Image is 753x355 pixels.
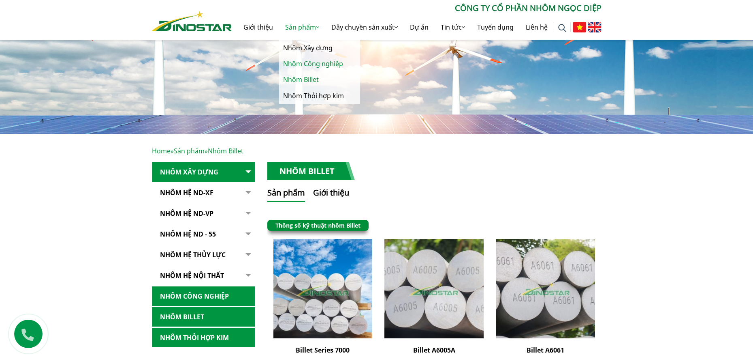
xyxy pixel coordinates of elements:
a: Sản phẩm [279,14,325,40]
img: Billet Series 7000 [273,239,373,338]
a: Nhôm Công nghiệp [279,56,360,72]
img: Billet A6005A [384,239,484,338]
h1: Nhôm Billet [267,162,355,180]
span: » » [152,146,243,155]
a: Dây chuyền sản xuất [325,14,404,40]
a: Tin tức [435,14,471,40]
a: Nhôm Công nghiệp [152,286,255,306]
img: English [588,22,602,32]
a: Nhôm Hệ ND-XF [152,183,255,203]
p: CÔNG TY CỔ PHẦN NHÔM NGỌC DIỆP [232,2,602,14]
a: Nhôm Thỏi hợp kim [279,88,360,104]
a: Sản phẩm [174,146,205,155]
a: Dự án [404,14,435,40]
img: Tiếng Việt [573,22,586,32]
button: Sản phẩm [267,187,305,202]
a: Nhôm Xây dựng [279,40,360,56]
a: Nhôm Billet [152,307,255,327]
button: Giới thiệu [313,187,349,202]
a: Nhôm hệ nội thất [152,266,255,286]
a: Nhôm Thỏi hợp kim [152,328,255,348]
a: Tuyển dụng [471,14,520,40]
img: Nhôm Dinostar [152,11,232,31]
a: Billet A6005A [413,346,455,355]
img: search [558,24,566,32]
a: Giới thiệu [237,14,279,40]
img: Billet A6061 [496,239,595,338]
a: Home [152,146,171,155]
a: Nhôm Xây dựng [152,162,255,182]
a: Nhôm hệ thủy lực [152,245,255,265]
a: Billet Series 7000 [296,346,350,355]
span: Nhôm Billet [208,146,243,155]
a: Nhôm Hệ ND-VP [152,204,255,224]
a: Nhôm Billet [279,72,360,88]
a: NHÔM HỆ ND - 55 [152,224,255,244]
a: Billet A6061 [527,346,564,355]
a: Liên hệ [520,14,554,40]
a: Thông số kỹ thuật nhôm Billet [275,222,361,229]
